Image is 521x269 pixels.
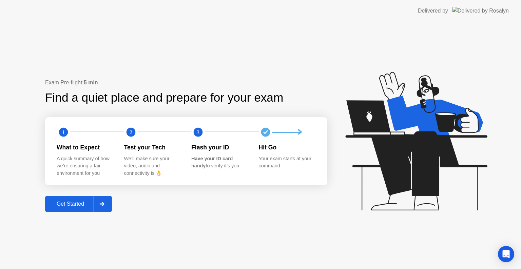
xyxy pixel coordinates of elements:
div: Delivered by [418,7,448,15]
div: Flash your ID [191,143,248,152]
div: Open Intercom Messenger [498,246,514,262]
div: Your exam starts at your command [259,155,315,170]
div: A quick summary of how we’re ensuring a fair environment for you [57,155,113,177]
div: Exam Pre-flight: [45,79,327,87]
img: Delivered by Rosalyn [452,7,509,15]
b: 5 min [84,80,98,85]
text: 3 [197,129,199,136]
div: Find a quiet place and prepare for your exam [45,89,284,107]
text: 1 [62,129,65,136]
div: Get Started [47,201,94,207]
text: 2 [129,129,132,136]
div: Hit Go [259,143,315,152]
button: Get Started [45,196,112,212]
b: Have your ID card handy [191,156,233,169]
div: Test your Tech [124,143,181,152]
div: We’ll make sure your video, audio and connectivity is 👌 [124,155,181,177]
div: What to Expect [57,143,113,152]
div: to verify it’s you [191,155,248,170]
